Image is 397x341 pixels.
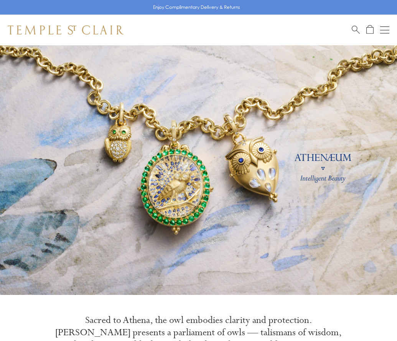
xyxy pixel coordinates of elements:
button: Open navigation [380,25,389,35]
img: Temple St. Clair [8,25,124,35]
p: Enjoy Complimentary Delivery & Returns [153,3,240,11]
a: Open Shopping Bag [366,25,374,35]
a: Search [352,25,360,35]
